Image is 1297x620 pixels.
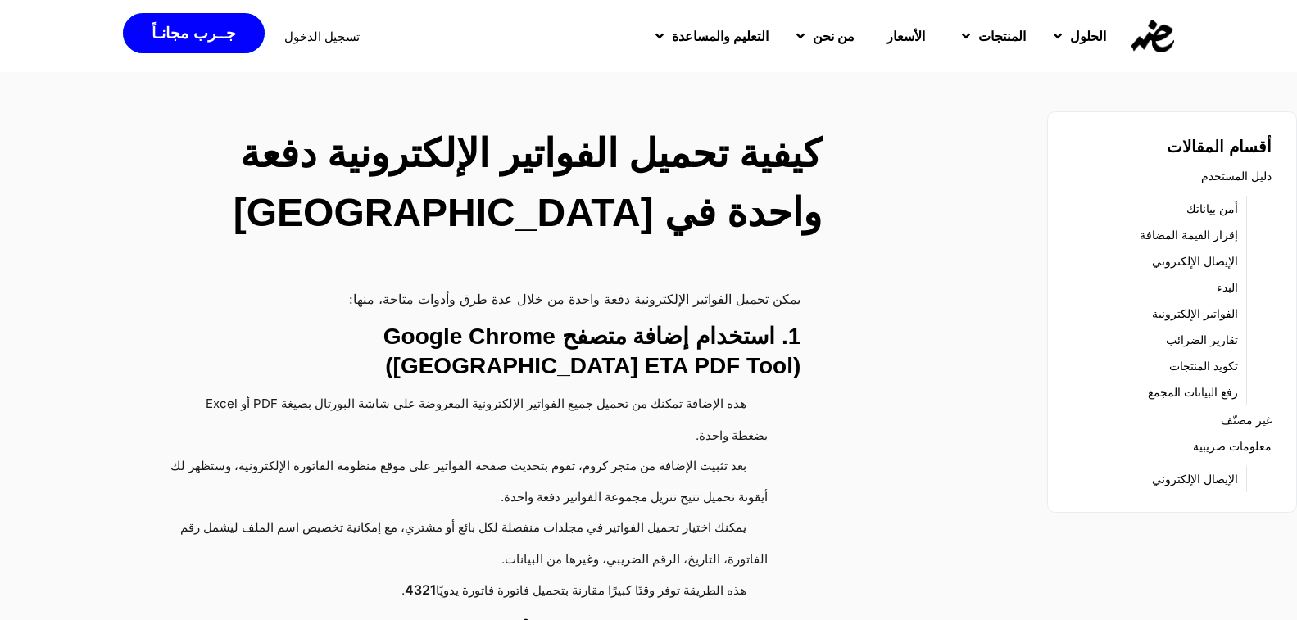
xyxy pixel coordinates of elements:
h3: 1. استخدام إضافة متصفح Google Chrome ([GEOGRAPHIC_DATA] ETA PDF Tool) [138,322,800,381]
a: 2 [422,575,430,605]
li: بعد تثبيت الإضافة من متجر كروم، تقوم بتحديث صفحة الفواتير على موقع منظومة الفاتورة الإلكترونية، و... [155,451,768,514]
a: رفع البيانات المجمع [1148,381,1238,404]
li: هذه الإضافة تمكنك من تحميل جميع الفواتير الإلكترونية المعروضة على شاشة البورتال بصيغة PDF أو Exce... [155,389,768,451]
span: الحلول [1070,26,1106,46]
a: من نحن [780,15,866,57]
a: الفواتير الإلكترونية [1152,302,1238,325]
a: 4 [405,575,414,605]
p: يمكن تحميل الفواتير الإلكترونية دفعة واحدة من خلال عدة طرق وأدوات متاحة، منها: [138,288,800,310]
a: الإيصال الإلكتروني [1152,250,1238,273]
a: البدء [1217,276,1238,299]
h2: كيفية تحميل الفواتير الإلكترونية دفعة واحدة في [GEOGRAPHIC_DATA] [158,124,822,242]
a: الإيصال الإلكتروني [1152,468,1238,491]
span: جــرب مجانـاً [152,25,235,41]
a: إقرار القيمة المضافة [1140,224,1238,247]
a: تسجيل الدخول [284,30,360,43]
a: معلومات ضريبية [1193,435,1272,458]
span: الأسعار [887,26,925,46]
img: eDariba [1131,20,1174,52]
a: 1 [430,575,436,605]
a: غير مصنّف [1221,409,1272,432]
a: الأسعار [866,15,946,57]
a: دليل المستخدم [1201,165,1272,188]
li: يمكنك اختيار تحميل الفواتير في مجلدات منفصلة لكل بائع أو مشتري، مع إمكانية تخصيص اسم الملف ليشمل ... [155,513,768,575]
a: التعليم والمساعدة [639,15,780,57]
a: جــرب مجانـاً [123,13,264,53]
span: التعليم والمساعدة [672,26,769,46]
a: الحلول [1037,15,1118,57]
a: تكويد المنتجات [1169,355,1238,378]
a: المنتجات [946,15,1037,57]
strong: أقسام المقالات [1167,138,1272,156]
a: 3 [414,575,422,605]
span: من نحن [813,26,855,46]
a: أمن بياناتك [1186,197,1238,220]
a: تقارير الضرائب [1166,328,1238,351]
li: هذه الطريقة توفر وقتًا كبيرًا مقارنة بتحميل فاتورة فاتورة يدويًا . [155,575,768,608]
span: المنتجات [978,26,1026,46]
